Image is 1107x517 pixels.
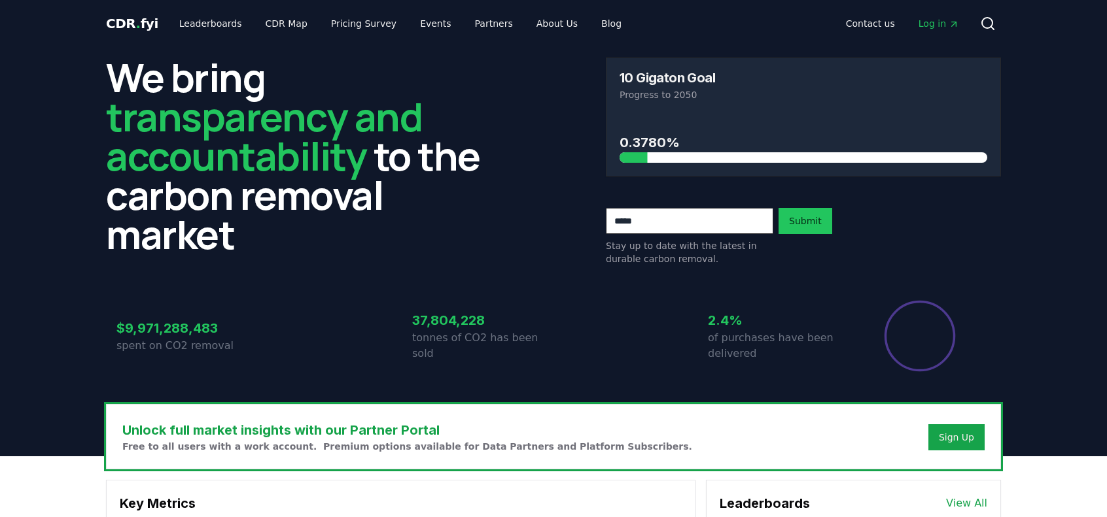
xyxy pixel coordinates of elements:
p: Free to all users with a work account. Premium options available for Data Partners and Platform S... [122,440,692,453]
h3: Unlock full market insights with our Partner Portal [122,420,692,440]
span: transparency and accountability [106,90,422,182]
h2: We bring to the carbon removal market [106,58,501,254]
a: Leaderboards [169,12,253,35]
nav: Main [835,12,970,35]
div: Percentage of sales delivered [883,299,957,373]
h3: 37,804,228 [412,310,553,330]
h3: $9,971,288,483 [116,318,258,338]
a: Partners [465,12,523,35]
h3: 10 Gigaton Goal [620,71,715,84]
span: Log in [919,17,959,30]
a: Contact us [835,12,905,35]
a: About Us [526,12,588,35]
a: Blog [591,12,632,35]
p: of purchases have been delivered [708,330,849,361]
a: Sign Up [939,431,974,444]
p: Progress to 2050 [620,88,987,101]
button: Sign Up [928,424,985,450]
h3: Key Metrics [120,493,682,513]
a: Events [410,12,461,35]
a: Pricing Survey [321,12,407,35]
a: CDR.fyi [106,14,158,33]
a: Log in [908,12,970,35]
p: tonnes of CO2 has been sold [412,330,553,361]
p: Stay up to date with the latest in durable carbon removal. [606,239,773,265]
a: CDR Map [255,12,318,35]
h3: 0.3780% [620,133,987,152]
button: Submit [779,208,832,234]
span: CDR fyi [106,16,158,31]
span: . [136,16,141,31]
a: View All [946,495,987,511]
p: spent on CO2 removal [116,338,258,354]
h3: 2.4% [708,310,849,330]
nav: Main [169,12,632,35]
h3: Leaderboards [720,493,810,513]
